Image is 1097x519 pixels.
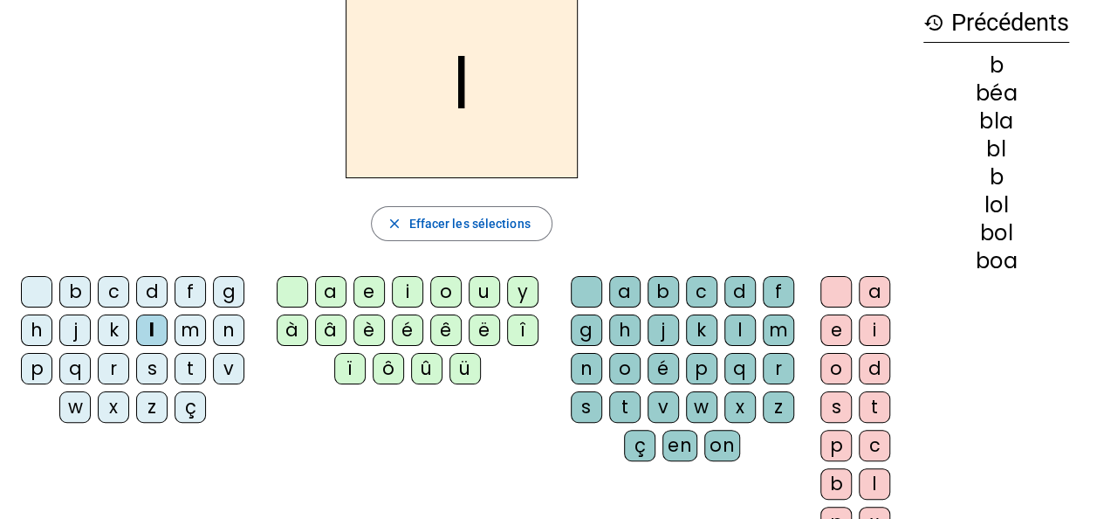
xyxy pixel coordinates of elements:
[59,276,91,308] div: b
[353,276,385,308] div: e
[373,353,404,384] div: ô
[571,391,602,423] div: s
[648,391,679,423] div: v
[571,353,602,384] div: n
[609,276,641,308] div: a
[507,276,538,308] div: y
[686,391,717,423] div: w
[763,353,794,384] div: r
[469,315,500,346] div: ë
[59,391,91,423] div: w
[820,468,852,500] div: b
[648,315,679,346] div: j
[923,83,1069,104] div: béa
[213,315,244,346] div: n
[609,353,641,384] div: o
[624,430,655,461] div: ç
[923,139,1069,160] div: bl
[430,315,462,346] div: ê
[923,111,1069,132] div: bla
[686,353,717,384] div: p
[859,276,890,308] div: a
[859,353,890,384] div: d
[704,430,740,461] div: on
[136,315,168,346] div: l
[820,315,852,346] div: e
[724,315,756,346] div: l
[449,353,481,384] div: ü
[923,55,1069,76] div: b
[507,315,538,346] div: î
[686,315,717,346] div: k
[662,430,697,461] div: en
[923,167,1069,188] div: b
[98,391,129,423] div: x
[724,276,756,308] div: d
[98,353,129,384] div: r
[430,276,462,308] div: o
[859,430,890,461] div: c
[59,315,91,346] div: j
[175,315,206,346] div: m
[763,276,794,308] div: f
[213,276,244,308] div: g
[820,353,852,384] div: o
[392,276,423,308] div: i
[923,223,1069,244] div: bol
[571,315,602,346] div: g
[21,315,52,346] div: h
[648,353,679,384] div: é
[859,468,890,500] div: l
[353,315,385,346] div: è
[469,276,500,308] div: u
[334,353,366,384] div: ï
[386,216,401,232] mat-icon: close
[213,353,244,384] div: v
[315,276,346,308] div: a
[136,391,168,423] div: z
[411,353,442,384] div: û
[392,315,423,346] div: é
[609,391,641,423] div: t
[763,391,794,423] div: z
[820,391,852,423] div: s
[923,195,1069,216] div: lol
[59,353,91,384] div: q
[136,353,168,384] div: s
[21,353,52,384] div: p
[923,3,1069,43] h3: Précédents
[859,315,890,346] div: i
[820,430,852,461] div: p
[277,315,308,346] div: à
[648,276,679,308] div: b
[175,391,206,423] div: ç
[609,315,641,346] div: h
[98,276,129,308] div: c
[136,276,168,308] div: d
[408,213,530,234] span: Effacer les sélections
[315,315,346,346] div: â
[923,251,1069,272] div: boa
[175,353,206,384] div: t
[923,12,944,33] mat-icon: history
[175,276,206,308] div: f
[686,276,717,308] div: c
[98,315,129,346] div: k
[859,391,890,423] div: t
[724,391,756,423] div: x
[763,315,794,346] div: m
[724,353,756,384] div: q
[371,206,552,241] button: Effacer les sélections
